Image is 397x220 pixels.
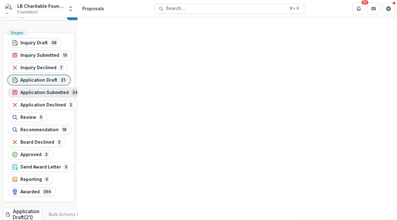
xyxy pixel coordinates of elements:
button: Partners [367,2,380,15]
span: 2 [57,139,62,146]
span: 2 [44,151,49,158]
span: 3 [63,164,68,170]
div: 151 [361,0,368,5]
button: Notifications [352,2,365,15]
button: Application Draft21 [8,75,70,85]
span: Inquiry Draft [20,40,48,46]
span: 18 [61,126,68,133]
span: Inquiry Submitted [20,53,59,58]
button: Application Declined2 [8,100,77,110]
span: Search... [166,6,286,11]
span: 0 [44,176,49,183]
span: Board Declined [20,140,54,145]
span: Reporting [20,177,42,182]
button: Inquiry Submitted13 [8,50,72,60]
span: Send Award Letter [20,164,61,170]
button: Send Award Letter3 [8,162,72,172]
button: Open entity switcher [66,2,75,15]
span: Awarded [20,189,40,195]
span: Application Submitted [20,90,69,95]
button: Awarded394 [8,187,56,197]
span: Application Draft [20,78,57,83]
span: 13 [62,52,68,59]
button: Board Declined2 [8,137,66,147]
span: 2 [68,101,73,108]
span: 21 [60,77,66,83]
nav: breadcrumb [80,4,107,13]
button: Inquiry Draft38 [8,38,62,48]
div: ⌘ + K [288,5,300,12]
span: 7 [59,64,64,71]
span: 394 [42,188,52,195]
span: Application Declined [20,102,66,108]
button: Application Submitted24 [8,88,83,97]
span: 38 [50,39,58,46]
span: Stages [11,31,24,35]
button: Recommendation18 [8,125,72,135]
button: Search... [155,4,304,14]
span: Review [20,115,36,120]
img: LB Charitable Foundation [5,4,15,14]
button: Inquiry Declined7 [8,63,68,73]
button: Bulk Actions (0) [45,209,94,219]
span: Inquiry Declined [20,65,56,70]
span: Approved [20,152,41,157]
button: Review5 [8,112,47,122]
span: 24 [71,89,79,96]
span: 5 [39,114,43,121]
button: Get Help [382,2,395,15]
div: Proposals [82,5,104,12]
span: Foundation [17,9,38,15]
button: Approved2 [8,150,53,159]
div: LB Charitable Foundation [17,3,64,9]
button: Reporting0 [8,174,53,184]
span: Recommendation [20,127,59,132]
